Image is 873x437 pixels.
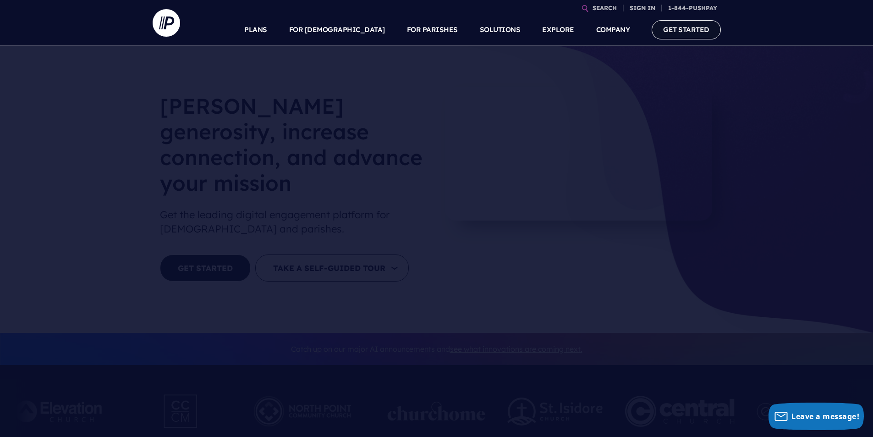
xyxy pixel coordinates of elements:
[407,14,458,46] a: FOR PARISHES
[542,14,574,46] a: EXPLORE
[769,403,864,430] button: Leave a message!
[244,14,267,46] a: PLANS
[480,14,521,46] a: SOLUTIONS
[596,14,630,46] a: COMPANY
[652,20,721,39] a: GET STARTED
[791,411,859,421] span: Leave a message!
[289,14,385,46] a: FOR [DEMOGRAPHIC_DATA]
